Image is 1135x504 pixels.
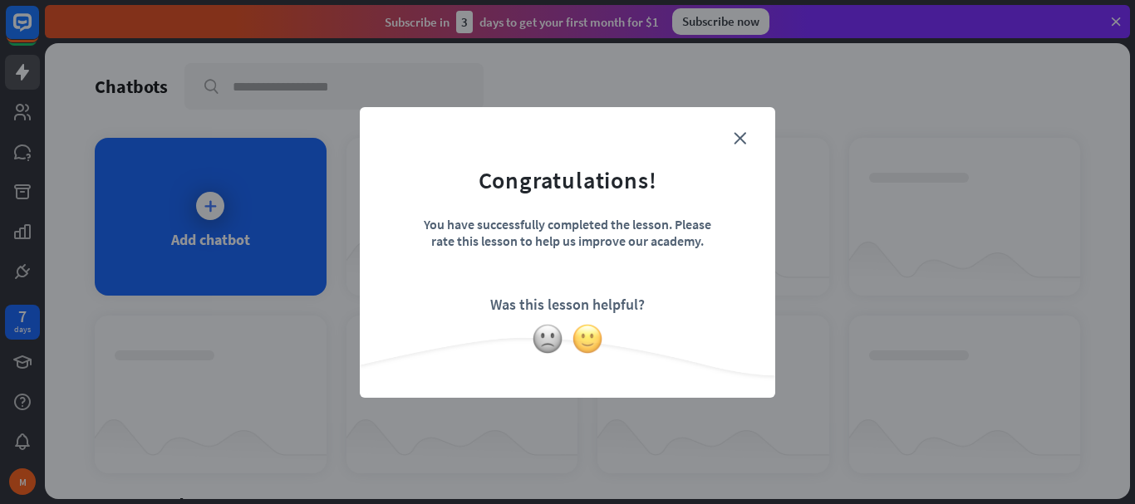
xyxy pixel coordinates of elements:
[572,323,603,355] img: slightly-smiling-face
[490,295,645,314] div: Was this lesson helpful?
[734,132,746,144] i: close
[479,165,657,195] div: Congratulations!
[422,216,713,274] div: You have successfully completed the lesson. Please rate this lesson to help us improve our academy.
[532,323,563,355] img: slightly-frowning-face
